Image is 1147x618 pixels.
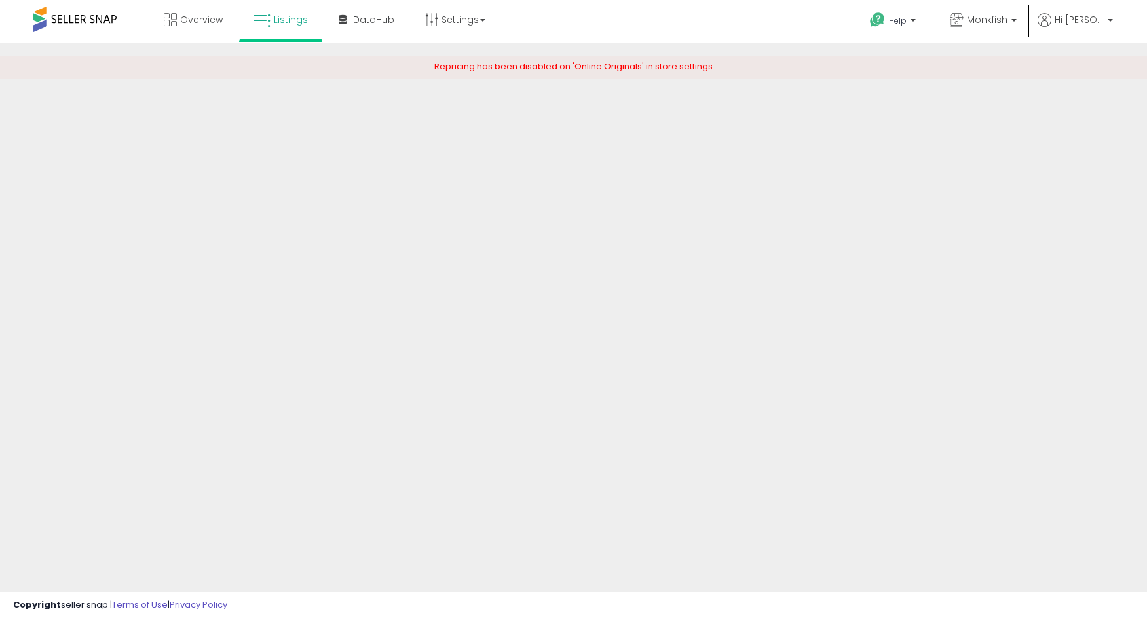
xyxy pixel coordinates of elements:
a: Help [859,2,929,43]
i: Get Help [869,12,886,28]
span: DataHub [353,13,394,26]
span: Listings [274,13,308,26]
span: Monkfish [967,13,1007,26]
a: Hi [PERSON_NAME] [1038,13,1113,43]
span: Help [889,15,907,26]
span: Overview [180,13,223,26]
span: Repricing has been disabled on 'Online Originals' in store settings [434,60,713,73]
span: Hi [PERSON_NAME] [1055,13,1104,26]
